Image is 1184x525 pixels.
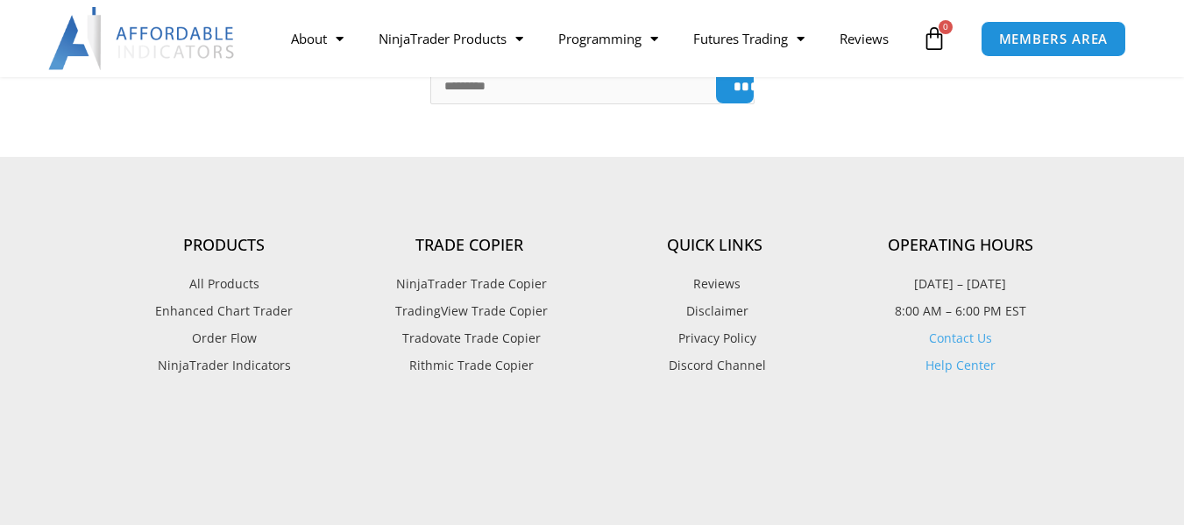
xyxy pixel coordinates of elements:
span: Privacy Policy [674,327,756,350]
a: TradingView Trade Copier [347,300,592,323]
h4: Trade Copier [347,236,592,255]
a: Futures Trading [676,18,822,59]
span: MEMBERS AREA [999,32,1109,46]
a: Help Center [925,357,996,373]
a: Reviews [592,273,838,295]
img: LogoAI | Affordable Indicators – NinjaTrader [48,7,237,70]
a: Tradovate Trade Copier [347,327,592,350]
a: Programming [541,18,676,59]
a: Order Flow [102,327,347,350]
a: Rithmic Trade Copier [347,354,592,377]
span: NinjaTrader Trade Copier [392,273,547,295]
a: Privacy Policy [592,327,838,350]
h4: Operating Hours [838,236,1083,255]
a: MEMBERS AREA [981,21,1127,57]
a: Discord Channel [592,354,838,377]
a: NinjaTrader Trade Copier [347,273,592,295]
a: All Products [102,273,347,295]
span: Disclaimer [682,300,748,323]
span: Order Flow [192,327,257,350]
a: Disclaimer [592,300,838,323]
p: 8:00 AM – 6:00 PM EST [838,300,1083,323]
a: 0 [896,13,973,64]
span: 0 [939,20,953,34]
a: About [273,18,361,59]
h4: Quick Links [592,236,838,255]
a: NinjaTrader Indicators [102,354,347,377]
span: Discord Channel [664,354,766,377]
span: Rithmic Trade Copier [405,354,534,377]
nav: Menu [273,18,918,59]
span: Tradovate Trade Copier [398,327,541,350]
a: Enhanced Chart Trader [102,300,347,323]
span: Enhanced Chart Trader [155,300,293,323]
a: Reviews [822,18,906,59]
span: All Products [189,273,259,295]
span: Reviews [689,273,741,295]
a: Contact Us [929,330,992,346]
span: TradingView Trade Copier [391,300,548,323]
h4: Products [102,236,347,255]
a: NinjaTrader Products [361,18,541,59]
span: NinjaTrader Indicators [158,354,291,377]
p: [DATE] – [DATE] [838,273,1083,295]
